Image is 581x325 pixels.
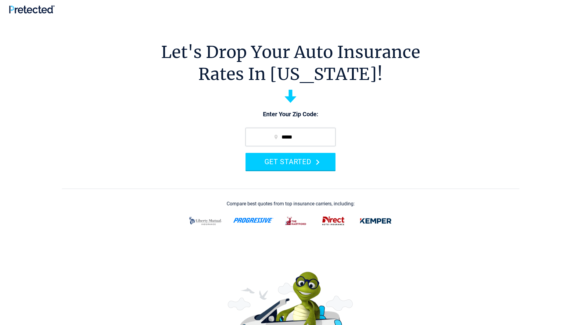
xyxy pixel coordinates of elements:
img: direct [318,213,348,229]
button: GET STARTED [246,153,335,170]
img: thehartford [281,213,311,229]
h1: Let's Drop Your Auto Insurance Rates In [US_STATE]! [161,41,420,85]
img: progressive [233,218,274,223]
img: liberty [185,213,226,229]
p: Enter Your Zip Code: [239,110,342,119]
img: Pretected Logo [9,5,55,13]
img: kemper [356,213,396,229]
input: zip code [246,128,335,146]
div: Compare best quotes from top insurance carriers, including: [227,201,355,207]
